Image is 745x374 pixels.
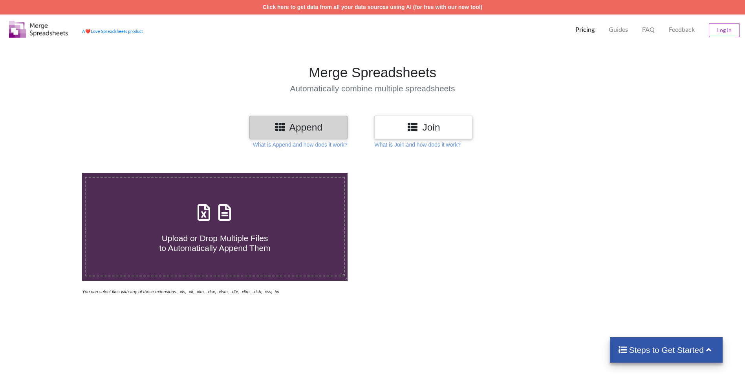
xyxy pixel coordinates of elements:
span: Feedback [669,26,695,33]
span: heart [85,29,91,34]
p: What is Append and how does it work? [253,141,348,149]
p: What is Join and how does it work? [374,141,460,149]
h4: Steps to Get Started [618,345,715,355]
span: Upload or Drop Multiple Files to Automatically Append Them [159,234,270,252]
p: Pricing [575,25,595,34]
a: Click here to get data from all your data sources using AI (for free with our new tool) [263,4,483,10]
p: Guides [609,25,628,34]
button: Log In [709,23,740,37]
h3: Append [255,122,342,133]
h3: Join [380,122,467,133]
a: AheartLove Spreadsheets product [82,29,143,34]
img: Logo.png [9,21,68,38]
i: You can select files with any of these extensions: .xls, .xlt, .xlm, .xlsx, .xlsm, .xltx, .xltm, ... [82,289,279,294]
p: FAQ [642,25,655,34]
